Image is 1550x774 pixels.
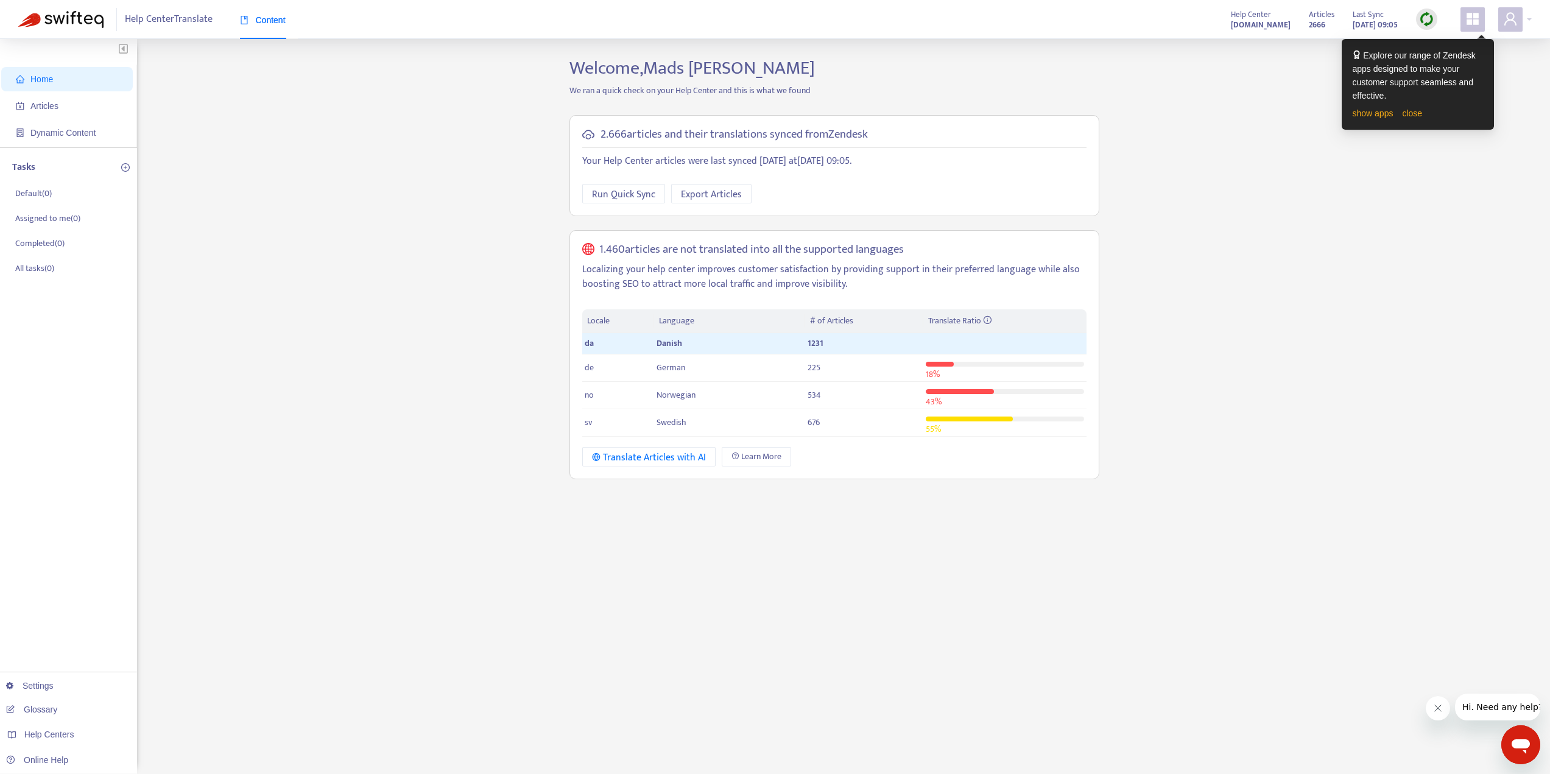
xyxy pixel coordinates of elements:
[657,336,682,350] span: Danish
[1353,49,1483,102] div: Explore our range of Zendesk apps designed to make your customer support seamless and effective.
[240,15,286,25] span: Content
[15,212,80,225] p: Assigned to me ( 0 )
[1353,18,1398,32] strong: [DATE] 09:05
[6,681,54,691] a: Settings
[1231,18,1291,32] a: [DOMAIN_NAME]
[808,415,820,429] span: 676
[1353,108,1393,118] a: show apps
[18,11,104,28] img: Swifteq
[569,53,815,83] span: Welcome, Mads [PERSON_NAME]
[15,262,54,275] p: All tasks ( 0 )
[671,184,752,203] button: Export Articles
[6,755,68,765] a: Online Help
[15,187,52,200] p: Default ( 0 )
[1426,696,1450,720] iframe: Luk meddelelse
[582,154,1087,169] p: Your Help Center articles were last synced [DATE] at [DATE] 09:05 .
[808,388,821,402] span: 534
[16,75,24,83] span: home
[654,309,805,333] th: Language
[1501,725,1540,764] iframe: Knap til at åbne messaging-vindue
[585,415,592,429] span: sv
[1465,12,1480,26] span: appstore
[582,309,654,333] th: Locale
[1455,694,1540,720] iframe: Meddelelse fra firma
[582,447,716,466] button: Translate Articles with AI
[15,237,65,250] p: Completed ( 0 )
[585,361,594,375] span: de
[1309,18,1325,32] strong: 2666
[585,388,594,402] span: no
[657,361,685,375] span: German
[926,395,942,409] span: 43 %
[125,8,213,31] span: Help Center Translate
[12,160,35,175] p: Tasks
[592,187,655,202] span: Run Quick Sync
[7,9,88,18] span: Hi. Need any help?
[1419,12,1434,27] img: sync.dc5367851b00ba804db3.png
[560,84,1108,97] p: We ran a quick check on your Help Center and this is what we found
[599,243,904,257] h5: 1.460 articles are not translated into all the supported languages
[1353,8,1384,21] span: Last Sync
[582,128,594,141] span: cloud-sync
[1402,108,1422,118] a: close
[805,309,923,333] th: # of Articles
[582,184,665,203] button: Run Quick Sync
[1309,8,1334,21] span: Articles
[240,16,248,24] span: book
[121,163,130,172] span: plus-circle
[592,450,706,465] div: Translate Articles with AI
[808,361,820,375] span: 225
[681,187,742,202] span: Export Articles
[16,128,24,137] span: container
[657,415,686,429] span: Swedish
[582,243,594,257] span: global
[30,74,53,84] span: Home
[1503,12,1518,26] span: user
[601,128,868,142] h5: 2.666 articles and their translations synced from Zendesk
[657,388,696,402] span: Norwegian
[741,450,781,463] span: Learn More
[1231,8,1271,21] span: Help Center
[6,705,57,714] a: Glossary
[582,262,1087,292] p: Localizing your help center improves customer satisfaction by providing support in their preferre...
[926,422,941,436] span: 55 %
[16,102,24,110] span: account-book
[722,447,791,466] a: Learn More
[585,336,594,350] span: da
[30,128,96,138] span: Dynamic Content
[926,367,940,381] span: 18 %
[928,314,1082,328] div: Translate Ratio
[808,336,823,350] span: 1231
[24,730,74,739] span: Help Centers
[30,101,58,111] span: Articles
